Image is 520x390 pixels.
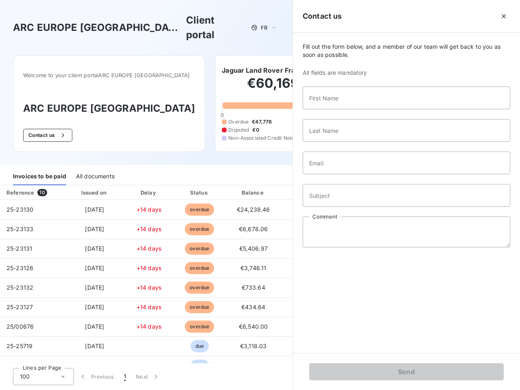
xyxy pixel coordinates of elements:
[85,264,104,271] span: [DATE]
[85,225,104,232] span: [DATE]
[191,340,209,352] span: due
[131,368,165,385] button: Next
[85,206,104,213] span: [DATE]
[185,223,214,235] span: overdue
[252,118,272,126] span: €47,778
[303,11,342,22] h5: Contact us
[23,129,72,142] button: Contact us
[6,189,34,196] div: Reference
[252,126,259,134] span: €0
[85,362,104,369] span: [DATE]
[241,303,265,310] span: €434.64
[119,368,131,385] button: 1
[261,24,267,31] span: FR
[191,360,209,372] span: due
[85,323,104,330] span: [DATE]
[185,282,214,294] span: overdue
[85,284,104,291] span: [DATE]
[221,112,224,118] span: 0
[124,373,126,381] span: 1
[283,188,324,197] div: PDF
[303,184,510,207] input: placeholder
[227,188,280,197] div: Balance
[303,87,510,109] input: placeholder
[136,284,162,291] span: +14 days
[13,168,66,185] div: Invoices to be paid
[175,188,224,197] div: Status
[185,243,214,255] span: overdue
[239,245,268,252] span: €5,406.97
[6,225,33,232] span: 25-23133
[239,225,268,232] span: €6,678.06
[6,206,33,213] span: 25-23130
[222,75,345,100] h2: €60,169.02
[240,342,266,349] span: €3,118.03
[185,321,214,333] span: overdue
[185,301,214,313] span: overdue
[185,204,214,216] span: overdue
[126,188,172,197] div: Delay
[242,284,265,291] span: €733.64
[85,303,104,310] span: [DATE]
[136,206,162,213] span: +14 days
[85,245,104,252] span: [DATE]
[303,69,510,77] span: All fields are mandatory
[136,303,162,310] span: +14 days
[228,134,297,142] span: Non-Associated Credit Notes
[6,264,33,271] span: 25-23126
[239,323,268,330] span: €6,540.00
[67,188,123,197] div: Issued on
[136,323,162,330] span: +14 days
[136,264,162,271] span: +14 days
[303,119,510,142] input: placeholder
[74,368,119,385] button: Previous
[37,189,47,196] span: 10
[6,284,33,291] span: 25-23132
[6,245,32,252] span: 25-23131
[136,225,162,232] span: +14 days
[85,342,104,349] span: [DATE]
[6,342,32,349] span: 25-25719
[185,262,214,274] span: overdue
[303,43,510,59] span: Fill out the form below, and a member of our team will get back to you as soon as possible.
[76,168,115,185] div: All documents
[20,373,30,381] span: 100
[228,126,249,134] span: Disputed
[6,323,34,330] span: 25/00676
[13,20,183,35] h3: ARC EUROPE [GEOGRAPHIC_DATA]
[23,72,195,78] span: Welcome to your client portal ARC EUROPE [GEOGRAPHIC_DATA]
[222,65,345,75] h6: Jaguar Land Rover France SAS - CJLR
[136,245,162,252] span: +14 days
[239,362,268,369] span: €6,540.00
[240,264,266,271] span: €3,746.11
[309,363,504,380] button: Send
[23,101,195,116] h3: ARC EUROPE [GEOGRAPHIC_DATA]
[6,362,32,369] span: 25/00717
[186,13,245,42] h3: Client portal
[228,118,249,126] span: Overdue
[6,303,33,310] span: 25-23127
[237,206,270,213] span: €24,238.46
[303,152,510,174] input: placeholder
